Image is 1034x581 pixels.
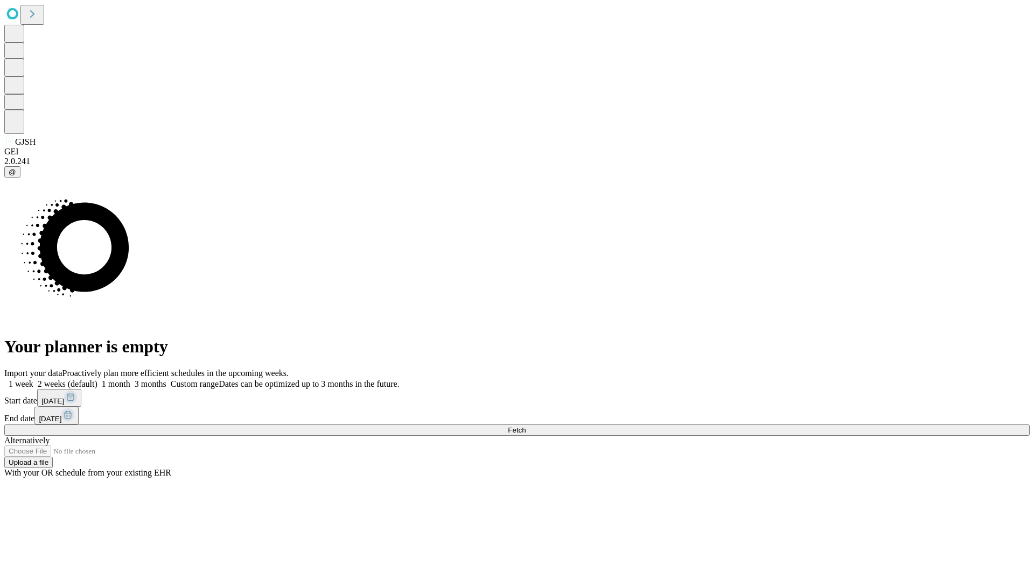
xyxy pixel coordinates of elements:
span: 1 week [9,379,33,388]
h1: Your planner is empty [4,337,1030,357]
span: [DATE] [39,415,61,423]
button: [DATE] [34,407,79,424]
span: GJSH [15,137,36,146]
div: GEI [4,147,1030,157]
div: Start date [4,389,1030,407]
span: Alternatively [4,436,50,445]
span: @ [9,168,16,176]
span: Proactively plan more efficient schedules in the upcoming weeks. [62,369,289,378]
span: Fetch [508,426,526,434]
button: Fetch [4,424,1030,436]
span: With your OR schedule from your existing EHR [4,468,171,477]
span: 1 month [102,379,130,388]
button: [DATE] [37,389,81,407]
div: 2.0.241 [4,157,1030,166]
button: @ [4,166,20,178]
span: Custom range [171,379,219,388]
span: 3 months [135,379,166,388]
div: End date [4,407,1030,424]
button: Upload a file [4,457,53,468]
span: Import your data [4,369,62,378]
span: [DATE] [41,397,64,405]
span: 2 weeks (default) [38,379,97,388]
span: Dates can be optimized up to 3 months in the future. [219,379,399,388]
